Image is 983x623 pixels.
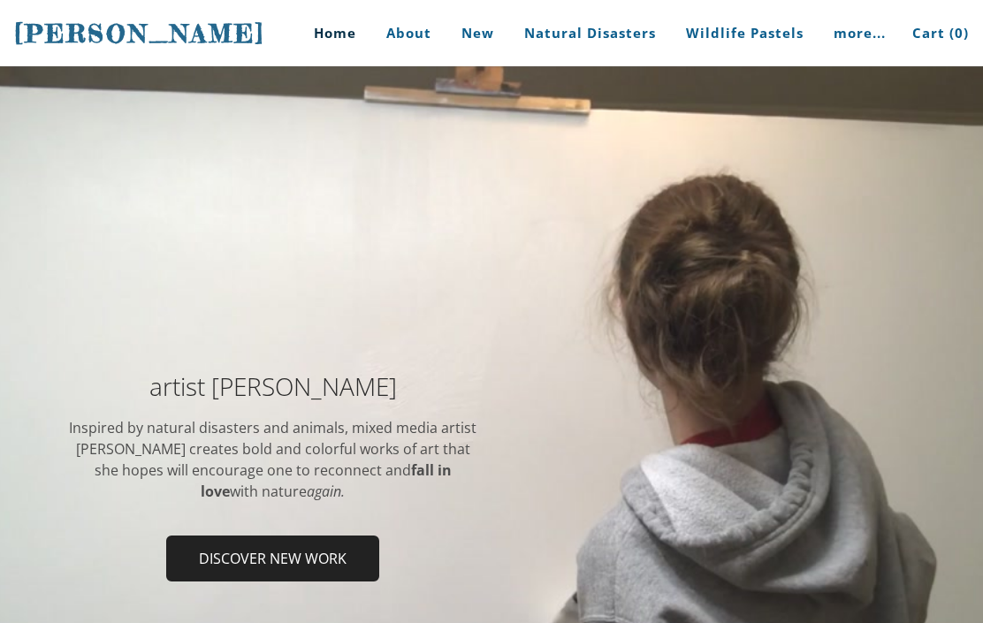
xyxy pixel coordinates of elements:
[67,374,478,399] h2: artist [PERSON_NAME]
[67,417,478,502] div: Inspired by natural disasters and animals, mixed media artist [PERSON_NAME] ​creates bold and col...
[166,536,379,581] a: Discover new work
[14,19,265,49] span: [PERSON_NAME]
[955,24,964,42] span: 0
[14,17,265,50] a: [PERSON_NAME]
[168,537,377,580] span: Discover new work
[307,482,345,501] em: again.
